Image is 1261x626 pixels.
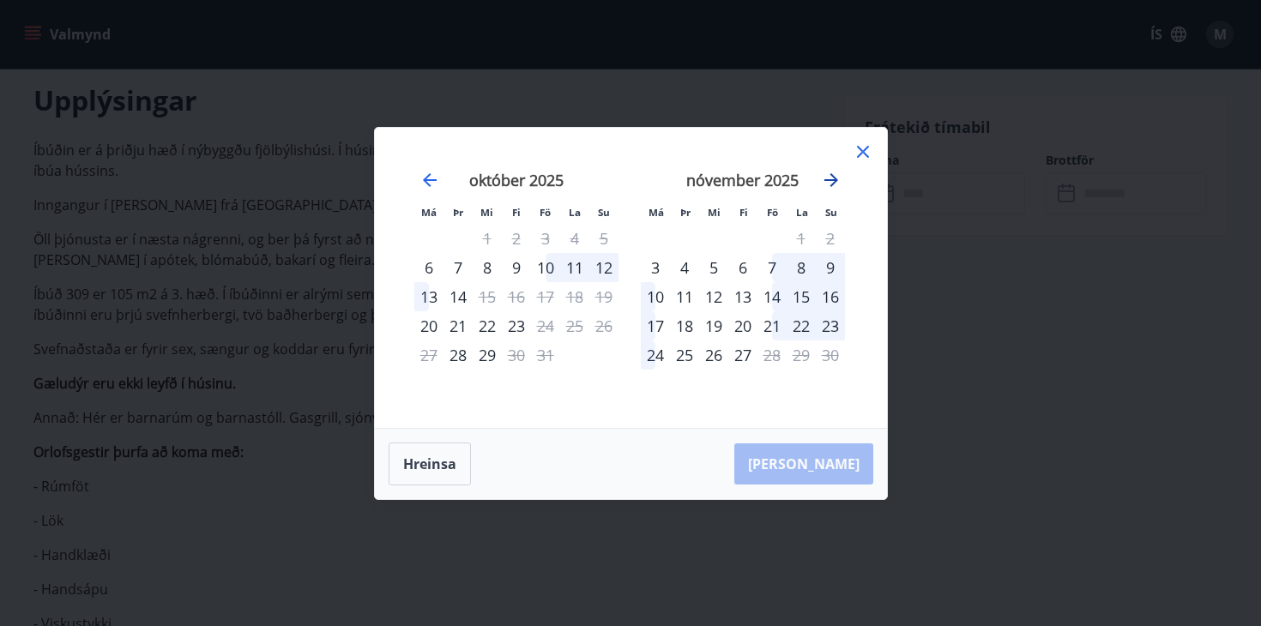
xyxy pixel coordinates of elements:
small: Þr [453,206,463,219]
small: Mi [480,206,493,219]
td: Choose miðvikudagur, 12. nóvember 2025 as your check-in date. It’s available. [699,282,728,311]
td: Not available. sunnudagur, 19. október 2025 [589,282,618,311]
div: 4 [670,253,699,282]
td: Choose þriðjudagur, 18. nóvember 2025 as your check-in date. It’s available. [670,311,699,340]
td: Choose sunnudagur, 12. október 2025 as your check-in date. It’s available. [589,253,618,282]
td: Choose laugardagur, 15. nóvember 2025 as your check-in date. It’s available. [787,282,816,311]
td: Not available. laugardagur, 29. nóvember 2025 [787,340,816,370]
small: La [569,206,581,219]
td: Choose fimmtudagur, 13. nóvember 2025 as your check-in date. It’s available. [728,282,757,311]
td: Choose fimmtudagur, 23. október 2025 as your check-in date. It’s available. [502,311,531,340]
div: 20 [728,311,757,340]
div: 10 [531,253,560,282]
div: 22 [473,311,502,340]
strong: október 2025 [469,170,564,190]
small: Má [649,206,664,219]
td: Choose mánudagur, 10. nóvember 2025 as your check-in date. It’s available. [641,282,670,311]
div: Aðeins útritun í boði [757,340,787,370]
div: 21 [443,311,473,340]
td: Not available. laugardagur, 4. október 2025 [560,224,589,253]
td: Choose miðvikudagur, 26. nóvember 2025 as your check-in date. It’s available. [699,340,728,370]
div: 17 [641,311,670,340]
td: Not available. sunnudagur, 2. nóvember 2025 [816,224,845,253]
td: Choose miðvikudagur, 22. október 2025 as your check-in date. It’s available. [473,311,502,340]
div: Move forward to switch to the next month. [821,170,842,190]
td: Not available. föstudagur, 17. október 2025 [531,282,560,311]
td: Not available. föstudagur, 31. október 2025 [531,340,560,370]
div: 23 [502,311,531,340]
small: Fö [767,206,778,219]
td: Choose sunnudagur, 16. nóvember 2025 as your check-in date. It’s available. [816,282,845,311]
td: Choose laugardagur, 8. nóvember 2025 as your check-in date. It’s available. [787,253,816,282]
div: 12 [699,282,728,311]
small: La [796,206,808,219]
div: 12 [589,253,618,282]
div: 5 [699,253,728,282]
td: Choose mánudagur, 13. október 2025 as your check-in date. It’s available. [414,282,443,311]
div: 16 [816,282,845,311]
div: 19 [699,311,728,340]
td: Choose laugardagur, 22. nóvember 2025 as your check-in date. It’s available. [787,311,816,340]
div: 11 [560,253,589,282]
div: 26 [699,340,728,370]
td: Choose þriðjudagur, 7. október 2025 as your check-in date. It’s available. [443,253,473,282]
td: Choose mánudagur, 17. nóvember 2025 as your check-in date. It’s available. [641,311,670,340]
td: Choose þriðjudagur, 4. nóvember 2025 as your check-in date. It’s available. [670,253,699,282]
div: 9 [816,253,845,282]
td: Not available. miðvikudagur, 15. október 2025 [473,282,502,311]
div: Move backward to switch to the previous month. [419,170,440,190]
strong: nóvember 2025 [686,170,799,190]
div: Calendar [395,148,866,407]
td: Choose fimmtudagur, 6. nóvember 2025 as your check-in date. It’s available. [728,253,757,282]
td: Choose þriðjudagur, 25. nóvember 2025 as your check-in date. It’s available. [670,340,699,370]
div: 8 [473,253,502,282]
div: 6 [728,253,757,282]
small: Su [825,206,837,219]
td: Choose fimmtudagur, 9. október 2025 as your check-in date. It’s available. [502,253,531,282]
td: Choose laugardagur, 11. október 2025 as your check-in date. It’s available. [560,253,589,282]
div: 8 [787,253,816,282]
div: 25 [670,340,699,370]
div: 14 [443,282,473,311]
td: Choose mánudagur, 24. nóvember 2025 as your check-in date. It’s available. [641,340,670,370]
button: Hreinsa [389,442,471,485]
div: 7 [757,253,787,282]
td: Choose föstudagur, 7. nóvember 2025 as your check-in date. It’s available. [757,253,787,282]
div: 21 [757,311,787,340]
small: Fi [512,206,521,219]
td: Choose þriðjudagur, 14. október 2025 as your check-in date. It’s available. [443,282,473,311]
td: Choose sunnudagur, 9. nóvember 2025 as your check-in date. It’s available. [816,253,845,282]
div: 24 [641,340,670,370]
td: Not available. mánudagur, 27. október 2025 [414,340,443,370]
td: Not available. sunnudagur, 26. október 2025 [589,311,618,340]
td: Choose þriðjudagur, 28. október 2025 as your check-in date. It’s available. [443,340,473,370]
div: 13 [728,282,757,311]
td: Choose þriðjudagur, 11. nóvember 2025 as your check-in date. It’s available. [670,282,699,311]
td: Not available. sunnudagur, 5. október 2025 [589,224,618,253]
td: Not available. sunnudagur, 30. nóvember 2025 [816,340,845,370]
td: Choose miðvikudagur, 19. nóvember 2025 as your check-in date. It’s available. [699,311,728,340]
div: 23 [816,311,845,340]
td: Not available. laugardagur, 25. október 2025 [560,311,589,340]
div: 9 [502,253,531,282]
div: 14 [757,282,787,311]
td: Choose mánudagur, 20. október 2025 as your check-in date. It’s available. [414,311,443,340]
td: Choose þriðjudagur, 21. október 2025 as your check-in date. It’s available. [443,311,473,340]
td: Not available. laugardagur, 18. október 2025 [560,282,589,311]
div: Aðeins útritun í boði [531,311,560,340]
div: 22 [787,311,816,340]
div: 18 [670,311,699,340]
td: Choose fimmtudagur, 20. nóvember 2025 as your check-in date. It’s available. [728,311,757,340]
small: Fi [739,206,748,219]
td: Choose föstudagur, 21. nóvember 2025 as your check-in date. It’s available. [757,311,787,340]
div: Aðeins innritun í boði [641,253,670,282]
small: Fö [540,206,551,219]
div: 27 [728,340,757,370]
td: Choose miðvikudagur, 5. nóvember 2025 as your check-in date. It’s available. [699,253,728,282]
td: Choose mánudagur, 6. október 2025 as your check-in date. It’s available. [414,253,443,282]
td: Choose fimmtudagur, 27. nóvember 2025 as your check-in date. It’s available. [728,340,757,370]
div: Aðeins innritun í boði [443,340,473,370]
td: Choose sunnudagur, 23. nóvember 2025 as your check-in date. It’s available. [816,311,845,340]
td: Choose mánudagur, 3. nóvember 2025 as your check-in date. It’s available. [641,253,670,282]
div: 13 [414,282,443,311]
